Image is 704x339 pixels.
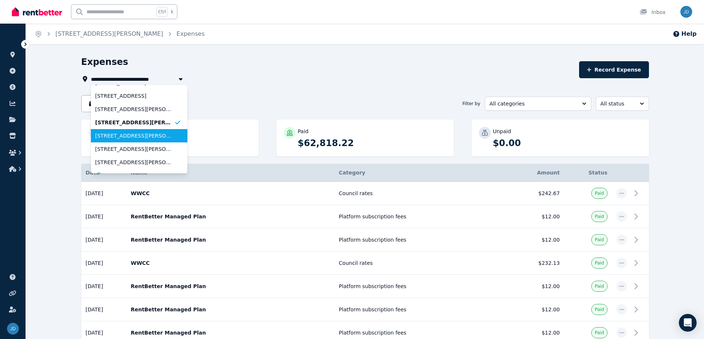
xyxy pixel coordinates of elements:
td: $242.67 [498,182,564,205]
td: Platform subscription fees [334,205,498,228]
span: [STREET_ADDRESS][PERSON_NAME] [95,105,174,113]
button: All categories [485,97,591,111]
span: Paid [595,214,604,219]
span: Paid [595,237,604,243]
p: WWCC [131,259,330,267]
td: $12.00 [498,228,564,252]
p: RentBetter Managed Plan [131,329,330,336]
p: $62,818.22 [298,137,446,149]
td: [DATE] [81,205,126,228]
span: Filter by [462,101,480,107]
th: Category [334,164,498,182]
span: [STREET_ADDRESS][PERSON_NAME] [95,159,174,166]
div: Open Intercom Messenger [679,314,697,332]
td: Platform subscription fees [334,298,498,321]
img: RentBetter [12,6,62,17]
td: $12.00 [498,275,564,298]
button: Record Expense [579,61,649,78]
td: Council rates [334,182,498,205]
span: Paid [595,190,604,196]
p: RentBetter Managed Plan [131,213,330,220]
td: [DATE] [81,252,126,275]
th: Amount [498,164,564,182]
td: [DATE] [81,182,126,205]
td: Platform subscription fees [334,275,498,298]
h1: Expenses [81,56,128,68]
th: Date [81,164,126,182]
td: [DATE] [81,228,126,252]
p: RentBetter Managed Plan [131,236,330,243]
p: Unpaid [493,128,511,135]
span: All status [601,100,634,107]
p: RentBetter Managed Plan [131,283,330,290]
span: Paid [595,307,604,312]
p: WWCC [131,190,330,197]
p: $0.00 [493,137,642,149]
span: Ctrl [156,7,168,17]
span: Paid [595,330,604,336]
span: Create new property [105,172,158,179]
td: Council rates [334,252,498,275]
p: Paid [298,128,309,135]
button: All status [596,97,649,111]
td: $12.00 [498,298,564,321]
a: [STREET_ADDRESS][PERSON_NAME] [55,30,163,37]
th: Name [126,164,334,182]
td: [DATE] [81,298,126,321]
button: Help [673,30,697,38]
p: RentBetter Managed Plan [131,306,330,313]
span: Paid [595,283,604,289]
div: Inbox [640,8,666,16]
span: [STREET_ADDRESS][PERSON_NAME] [95,145,174,153]
span: [STREET_ADDRESS] [95,92,174,100]
button: Date filter [81,95,130,112]
td: [DATE] [81,275,126,298]
span: [STREET_ADDRESS][PERSON_NAME] [95,119,174,126]
img: John Davies [680,6,692,18]
a: Expenses [177,30,205,37]
img: John Davies [7,323,19,335]
th: Status [564,164,612,182]
span: All categories [490,100,576,107]
span: k [171,9,173,15]
td: Platform subscription fees [334,228,498,252]
nav: Breadcrumb [26,24,214,44]
span: Paid [595,260,604,266]
span: [STREET_ADDRESS][PERSON_NAME] [95,132,174,139]
td: $12.00 [498,205,564,228]
td: $232.13 [498,252,564,275]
